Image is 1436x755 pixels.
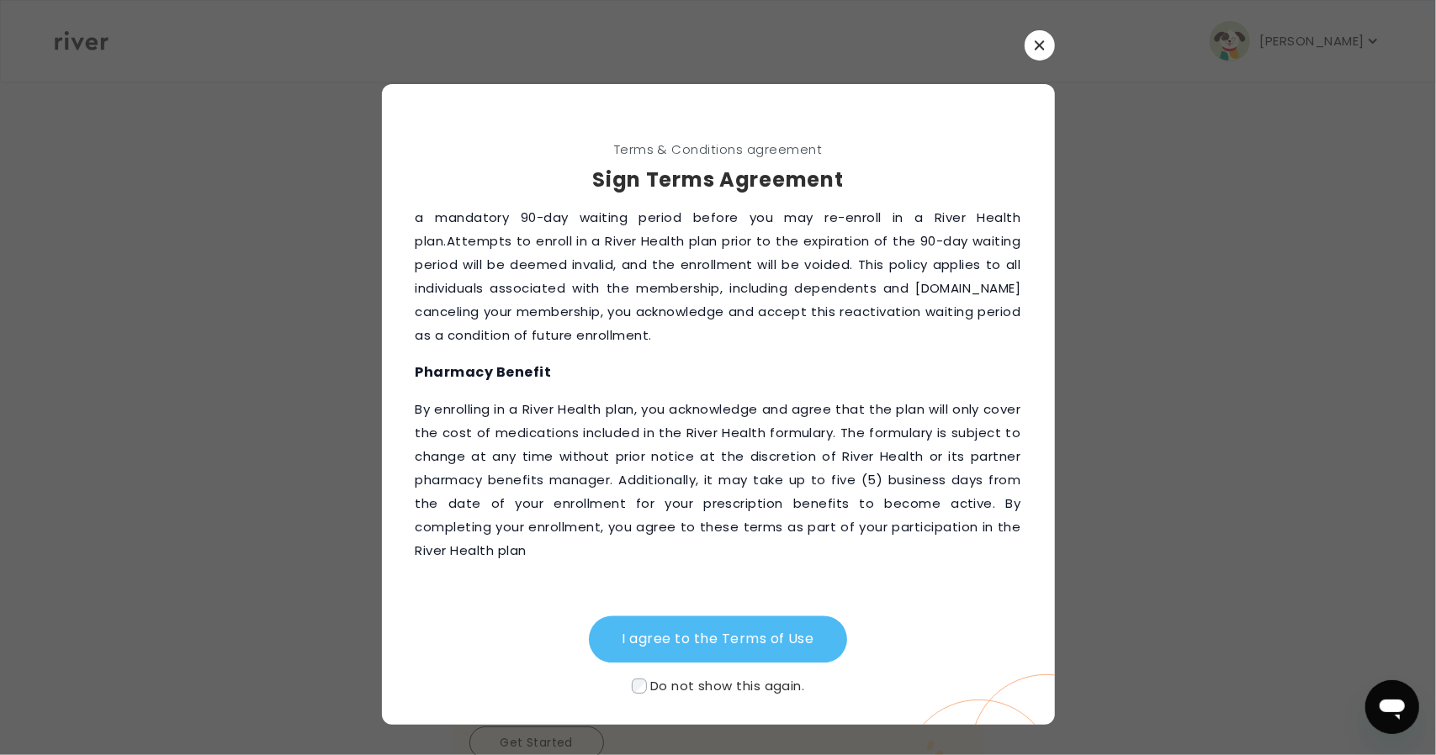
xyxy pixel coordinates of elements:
h3: Pharmacy Benefit [416,361,1021,384]
h3: Sign Terms Agreement [382,165,1055,195]
button: I agree to the Terms of Use [589,616,848,663]
span: Do not show this again. [650,677,804,694]
p: ‍If your River Health membership is canceled—whether voluntarily, due to non-payment, or as a res... [416,159,1021,347]
span: Terms & Conditions agreement [382,138,1055,161]
input: Do not show this again. [632,678,647,694]
p: ‍By enrolling in a River Health plan, you acknowledge and agree that the plan will only cover the... [416,398,1021,562]
iframe: Button to launch messaging window [1365,680,1419,734]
